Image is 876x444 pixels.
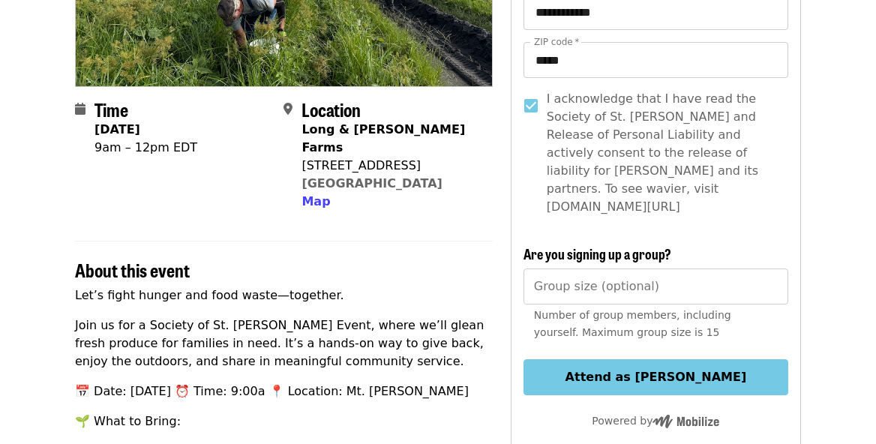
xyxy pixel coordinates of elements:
span: Are you signing up a group? [523,244,671,263]
span: Powered by [592,415,719,427]
p: 📅 Date: [DATE] ⏰ Time: 9:00a 📍 Location: Mt. [PERSON_NAME] [75,382,493,400]
strong: Long & [PERSON_NAME] Farms [301,122,465,154]
p: Join us for a Society of St. [PERSON_NAME] Event, where we’ll glean fresh produce for families in... [75,316,493,370]
input: [object Object] [523,268,788,304]
span: Map [301,194,330,208]
span: Time [94,96,128,122]
strong: [DATE] [94,122,140,136]
span: About this event [75,256,190,283]
div: [STREET_ADDRESS] [301,157,480,175]
p: 🌱 What to Bring: [75,412,493,430]
div: 9am – 12pm EDT [94,139,197,157]
input: ZIP code [523,42,788,78]
span: Number of group members, including yourself. Maximum group size is 15 [534,309,731,338]
i: calendar icon [75,102,85,116]
a: [GEOGRAPHIC_DATA] [301,176,442,190]
img: Powered by Mobilize [652,415,719,428]
span: Location [301,96,361,122]
p: Let’s fight hunger and food waste—together. [75,286,493,304]
button: Map [301,193,330,211]
i: map-marker-alt icon [283,102,292,116]
label: ZIP code [534,37,579,46]
span: I acknowledge that I have read the Society of St. [PERSON_NAME] and Release of Personal Liability... [547,90,776,216]
button: Attend as [PERSON_NAME] [523,359,788,395]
